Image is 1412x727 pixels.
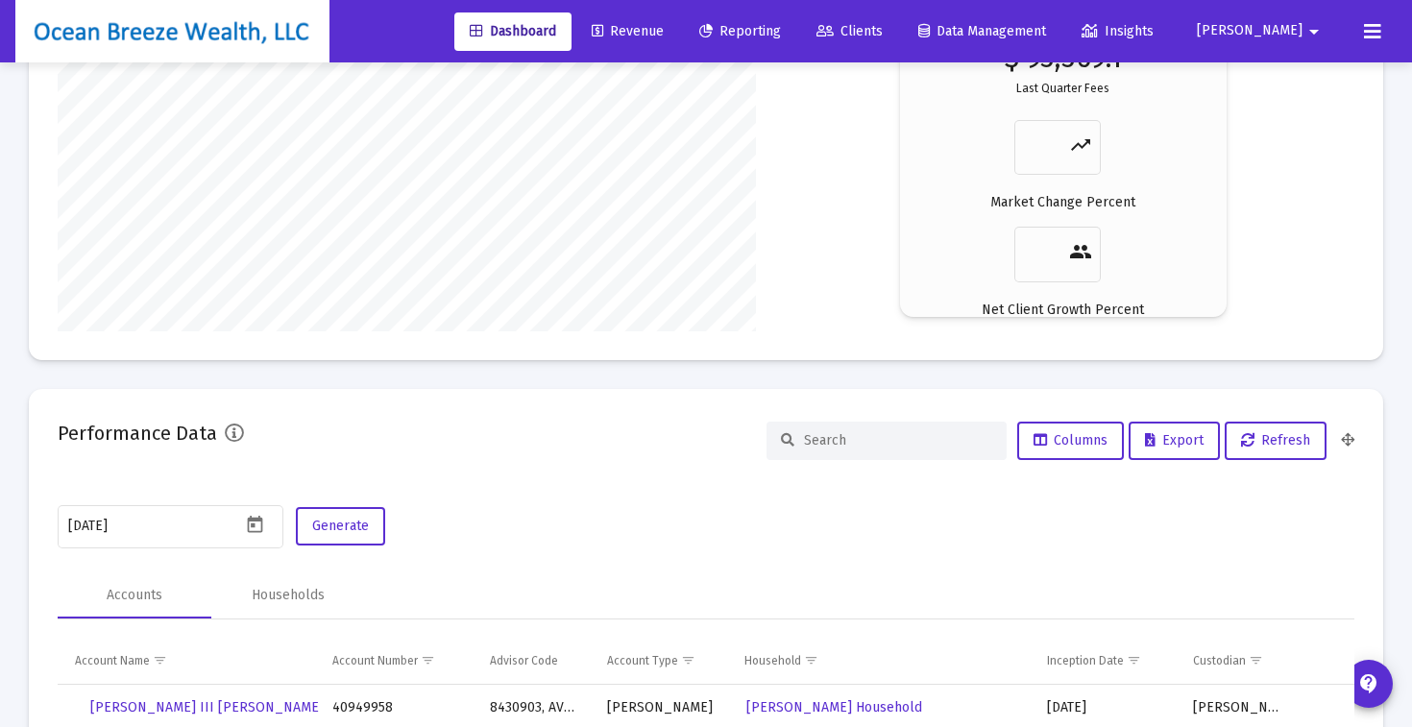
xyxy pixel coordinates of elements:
[1034,639,1180,685] td: Column Inception Date
[1127,653,1141,667] span: Show filter options for column 'Inception Date'
[816,23,883,39] span: Clients
[699,23,781,39] span: Reporting
[1066,12,1169,51] a: Insights
[332,653,418,668] div: Account Number
[75,689,339,727] a: [PERSON_NAME] III [PERSON_NAME]
[107,586,162,605] div: Accounts
[744,693,924,721] a: [PERSON_NAME] Household
[1249,653,1263,667] span: Show filter options for column 'Custodian'
[1174,12,1349,50] button: [PERSON_NAME]
[982,301,1144,320] p: Net Client Growth Percent
[476,639,594,685] td: Column Advisor Code
[1241,432,1310,448] span: Refresh
[1082,23,1154,39] span: Insights
[421,653,435,667] span: Show filter options for column 'Account Number'
[576,12,679,51] a: Revenue
[1302,12,1326,51] mat-icon: arrow_drop_down
[296,507,385,545] button: Generate
[58,418,217,448] h2: Performance Data
[68,519,241,534] input: Select a Date
[1180,639,1297,685] td: Column Custodian
[75,653,150,668] div: Account Name
[607,653,678,668] div: Account Type
[58,639,319,685] td: Column Account Name
[1016,79,1109,98] p: Last Quarter Fees
[990,193,1135,212] p: Market Change Percent
[684,12,796,51] a: Reporting
[1225,422,1327,460] button: Refresh
[1357,672,1380,695] mat-icon: contact_support
[594,639,731,685] td: Column Account Type
[1069,133,1092,157] mat-icon: trending_up
[903,12,1061,51] a: Data Management
[1004,48,1122,67] p: $ 93,369.1
[801,12,898,51] a: Clients
[804,653,818,667] span: Show filter options for column 'Household'
[1047,653,1124,668] div: Inception Date
[252,586,325,605] div: Households
[1197,23,1302,39] span: [PERSON_NAME]
[470,23,556,39] span: Dashboard
[90,699,324,715] span: [PERSON_NAME] III [PERSON_NAME]
[30,12,315,51] img: Dashboard
[1034,432,1108,448] span: Columns
[1129,422,1220,460] button: Export
[312,518,369,534] span: Generate
[918,23,1046,39] span: Data Management
[490,653,558,668] div: Advisor Code
[1145,432,1204,448] span: Export
[804,432,992,448] input: Search
[241,511,269,539] button: Open calendar
[592,23,664,39] span: Revenue
[744,653,801,668] div: Household
[731,639,1035,685] td: Column Household
[319,639,476,685] td: Column Account Number
[1193,653,1246,668] div: Custodian
[153,653,167,667] span: Show filter options for column 'Account Name'
[454,12,572,51] a: Dashboard
[1017,422,1124,460] button: Columns
[746,699,922,715] span: [PERSON_NAME] Household
[681,653,695,667] span: Show filter options for column 'Account Type'
[1069,240,1092,263] mat-icon: people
